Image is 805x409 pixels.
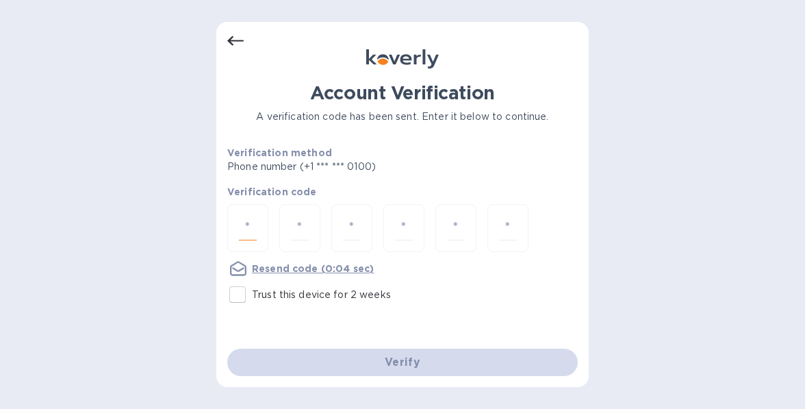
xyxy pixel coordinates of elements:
p: Phone number (+1 *** *** 0100) [227,160,481,174]
b: Verification method [227,147,332,158]
u: Resend code (0:04 sec) [252,263,374,274]
p: A verification code has been sent. Enter it below to continue. [227,110,578,124]
p: Trust this device for 2 weeks [252,288,391,302]
p: Verification code [227,185,578,199]
h1: Account Verification [227,82,578,104]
